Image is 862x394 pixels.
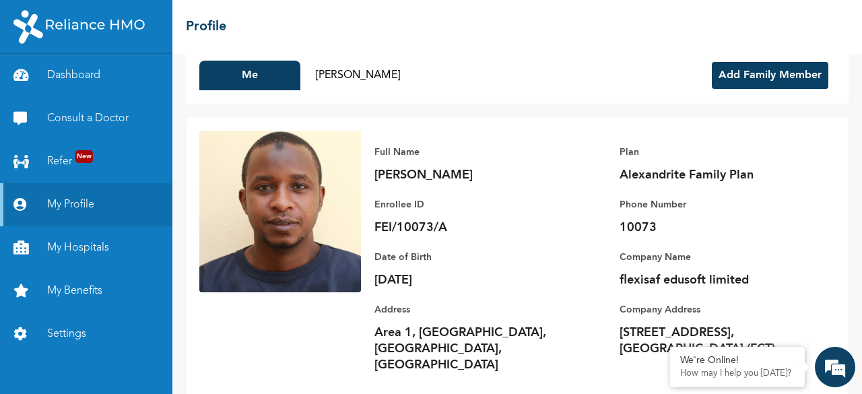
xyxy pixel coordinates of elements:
p: Area 1, [GEOGRAPHIC_DATA], [GEOGRAPHIC_DATA], [GEOGRAPHIC_DATA] [374,325,563,373]
p: Company Name [620,249,808,265]
button: Me [199,61,300,90]
p: 10073 [620,220,808,236]
img: Enrollee [199,131,361,292]
p: [STREET_ADDRESS], [GEOGRAPHIC_DATA] (FCT) [620,325,808,357]
p: flexisaf edusoft limited [620,272,808,288]
span: No previous conversation [72,132,191,269]
p: [DATE] [374,272,563,288]
span: New [75,150,93,163]
button: [PERSON_NAME] [307,61,408,90]
div: Chat Now [84,289,180,315]
p: Company Address [620,302,808,318]
p: [PERSON_NAME] [374,167,563,183]
span: Conversation [7,349,132,359]
div: Conversation(s) [70,75,226,94]
p: Plan [620,144,808,160]
div: FAQs [132,325,257,368]
button: Add Family Member [712,62,828,89]
p: Enrollee ID [374,197,563,213]
p: Address [374,302,563,318]
p: Phone Number [620,197,808,213]
h2: Profile [186,17,226,37]
p: FEI/10073/A [374,220,563,236]
div: Minimize live chat window [221,7,253,39]
p: Full Name [374,144,563,160]
img: RelianceHMO's Logo [13,10,145,44]
p: How may I help you today? [680,368,795,379]
p: Alexandrite Family Plan [620,167,808,183]
p: Date of Birth [374,249,563,265]
div: We're Online! [680,355,795,366]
